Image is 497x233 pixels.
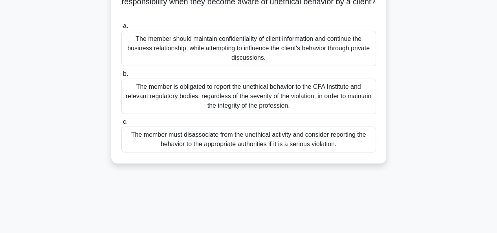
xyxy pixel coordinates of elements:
[121,79,376,114] div: The member is obligated to report the unethical behavior to the CFA Institute and relevant regula...
[123,70,128,77] span: b.
[121,127,376,152] div: The member must disassociate from the unethical activity and consider reporting the behavior to t...
[123,118,128,125] span: c.
[121,31,376,66] div: The member should maintain confidentiality of client information and continue the business relati...
[123,22,128,29] span: a.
